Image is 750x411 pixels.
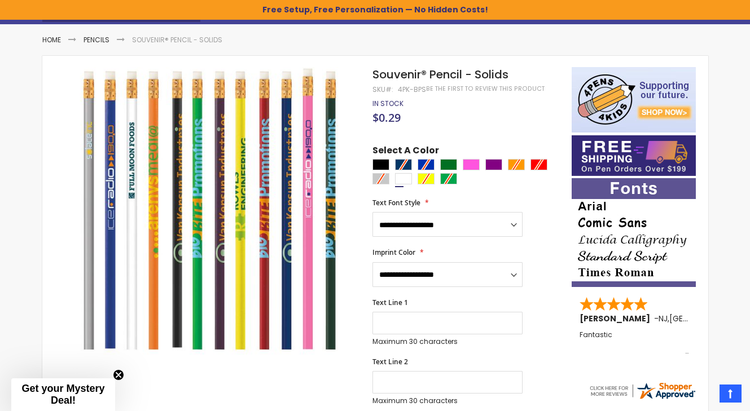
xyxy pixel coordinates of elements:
a: Pencils [84,35,109,45]
span: Get your Mystery Deal! [21,383,104,406]
span: Text Line 1 [372,298,408,307]
img: font-personalization-examples [572,178,696,287]
span: [PERSON_NAME] [580,313,654,324]
div: Fantastic [580,331,689,355]
span: Select A Color [372,144,439,160]
div: 4PK-BPS [398,85,426,94]
img: 4pens 4 kids [572,67,696,132]
span: $0.29 [372,110,401,125]
strong: SKU [372,85,393,94]
img: Souvenir® Pencil - Solids [64,66,357,359]
button: Close teaser [113,369,124,381]
div: Pink [463,159,480,170]
p: Maximum 30 characters [372,337,523,346]
div: Green [440,159,457,170]
span: Imprint Color [372,248,415,257]
a: Be the first to review this product [426,85,545,93]
span: Souvenir® Pencil - Solids [372,67,508,82]
img: 4pens.com widget logo [588,381,696,401]
span: Text Font Style [372,198,420,207]
li: Souvenir® Pencil - Solids [132,36,222,45]
div: Availability [372,99,403,108]
iframe: Google Customer Reviews [657,381,750,411]
div: Purple [485,159,502,170]
div: Get your Mystery Deal!Close teaser [11,378,115,411]
a: Home [42,35,61,45]
a: 4pens.com certificate URL [588,394,696,403]
p: Maximum 30 characters [372,396,523,405]
span: NJ [659,313,668,324]
span: In stock [372,99,403,108]
div: White [395,173,412,184]
div: Black [372,159,389,170]
span: Text Line 2 [372,357,408,366]
img: Free shipping on orders over $199 [572,135,696,176]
